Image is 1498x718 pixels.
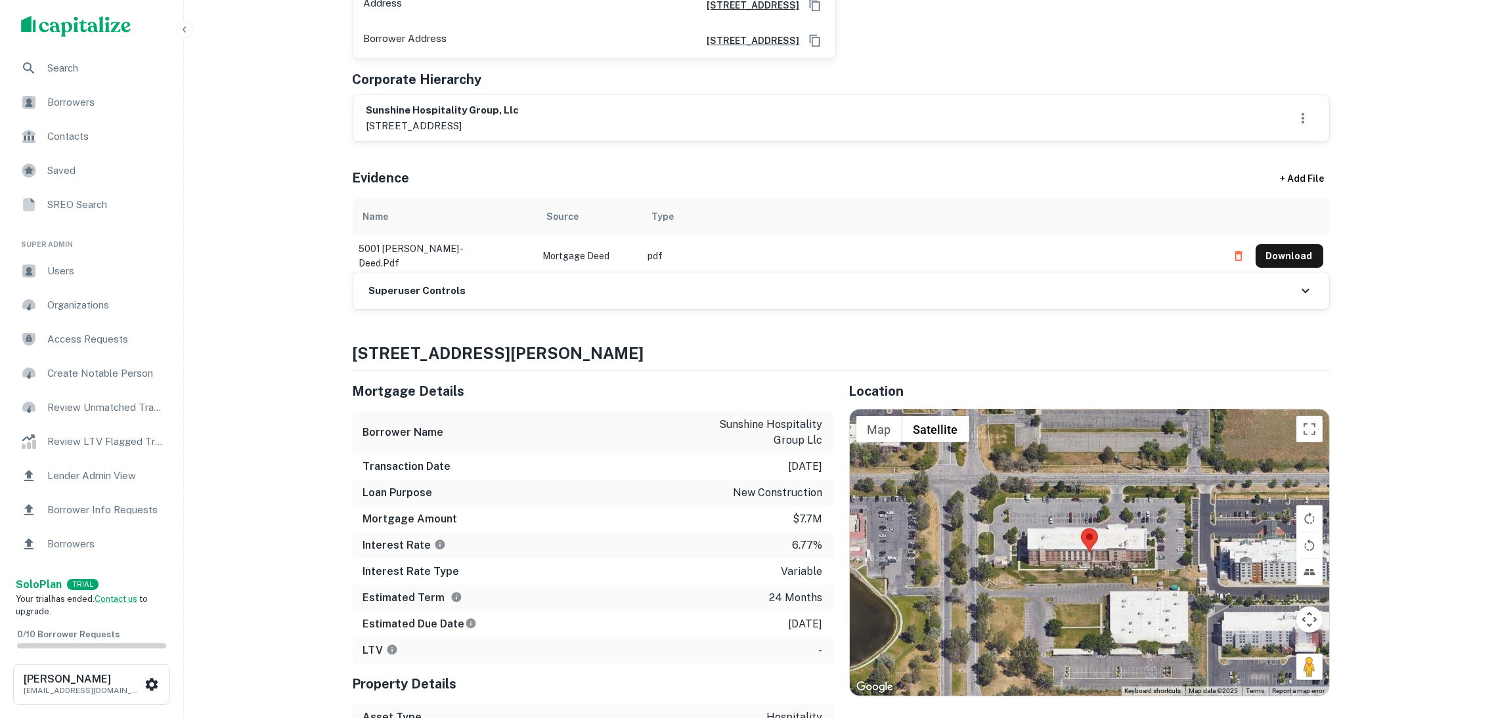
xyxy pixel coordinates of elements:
[11,460,173,492] a: Lender Admin View
[1296,559,1323,585] button: Tilt map
[11,223,173,255] li: Super Admin
[902,416,969,442] button: Show satellite imagery
[47,129,165,144] span: Contacts
[95,594,137,604] a: Contact us
[11,562,173,594] a: Email Testing
[366,103,519,118] h6: sunshine hospitality group, llc
[363,616,477,632] h6: Estimated Due Date
[11,189,173,221] a: SREO Search
[697,33,800,48] a: [STREET_ADDRESS]
[1246,687,1265,694] a: Terms (opens in new tab)
[11,53,173,84] a: Search
[793,511,823,527] p: $7.7m
[642,198,1220,235] th: Type
[11,392,173,423] div: Review Unmatched Transactions
[386,644,398,656] svg: LTVs displayed on the website are for informational purposes only and may be reported incorrectly...
[47,366,165,381] span: Create Notable Person
[363,643,398,658] h6: LTV
[11,155,173,186] a: Saved
[1273,687,1325,694] a: Report a map error
[353,341,1330,365] h4: [STREET_ADDRESS][PERSON_NAME]
[789,459,823,475] p: [DATE]
[537,198,642,235] th: Source
[353,168,410,188] h5: Evidence
[1296,505,1323,532] button: Rotate map clockwise
[47,536,165,552] span: Borrowers
[363,459,451,475] h6: Transaction Date
[819,643,823,658] p: -
[789,616,823,632] p: [DATE]
[856,416,902,442] button: Show street map
[1296,654,1323,680] button: Drag Pegman onto the map to open Street View
[363,485,433,501] h6: Loan Purpose
[537,235,642,277] td: Mortgage Deed
[853,679,896,696] a: Open this area in Google Maps (opens a new window)
[16,577,62,593] a: SoloPlan
[782,564,823,580] p: variable
[547,209,579,224] div: Source
[363,511,458,527] h6: Mortgage Amount
[434,539,446,551] svg: The interest rates displayed on the website are for informational purposes only and may be report...
[353,198,537,235] th: Name
[11,494,173,526] a: Borrower Info Requests
[11,358,173,389] a: Create Notable Person
[47,434,165,450] span: Review LTV Flagged Transactions
[369,284,466,299] h6: Superuser Controls
[853,679,896,696] img: Google
[1432,613,1498,676] iframe: Chat Widget
[11,87,173,118] div: Borrowers
[642,235,1220,277] td: pdf
[11,426,173,457] a: Review LTV Flagged Transactions
[1296,606,1323,633] button: Map camera controls
[47,502,165,518] span: Borrower Info Requests
[11,255,173,287] div: Users
[1256,244,1323,268] button: Download
[652,209,674,224] div: Type
[363,564,460,580] h6: Interest Rate Type
[47,400,165,415] span: Review Unmatched Transactions
[353,70,482,89] h5: Corporate Hierarchy
[47,197,165,213] span: SREO Search
[805,31,825,51] button: Copy Address
[24,685,142,696] p: [EMAIL_ADDRESS][DOMAIN_NAME]
[47,60,165,76] span: Search
[11,289,173,321] a: Organizations
[21,16,131,37] img: capitalize-logo.png
[1189,687,1239,694] span: Map data ©2025
[793,538,823,553] p: 6.77%
[363,538,446,553] h6: Interest Rate
[734,485,823,501] p: new construction
[16,594,148,617] span: Your trial has ended. to upgrade.
[67,579,99,590] div: TRIAL
[363,590,462,606] h6: Estimated Term
[353,235,537,277] td: 5001 [PERSON_NAME] - deed.pdf
[24,674,142,685] h6: [PERSON_NAME]
[1256,167,1348,190] div: + Add File
[47,331,165,347] span: Access Requests
[705,417,823,448] p: sunshine hospitality group llc
[1296,532,1323,559] button: Rotate map counterclockwise
[17,629,120,639] span: 0 / 10 Borrower Requests
[353,381,833,401] h5: Mortgage Details
[451,591,462,603] svg: Term is based on a standard schedule for this type of loan.
[353,674,833,694] h5: Property Details
[11,121,173,152] a: Contacts
[47,468,165,484] span: Lender Admin View
[353,198,1330,272] div: scrollable content
[363,209,389,224] div: Name
[1125,686,1181,696] button: Keyboard shortcuts
[11,324,173,355] a: Access Requests
[11,528,173,560] div: Borrowers
[47,95,165,110] span: Borrowers
[47,263,165,279] span: Users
